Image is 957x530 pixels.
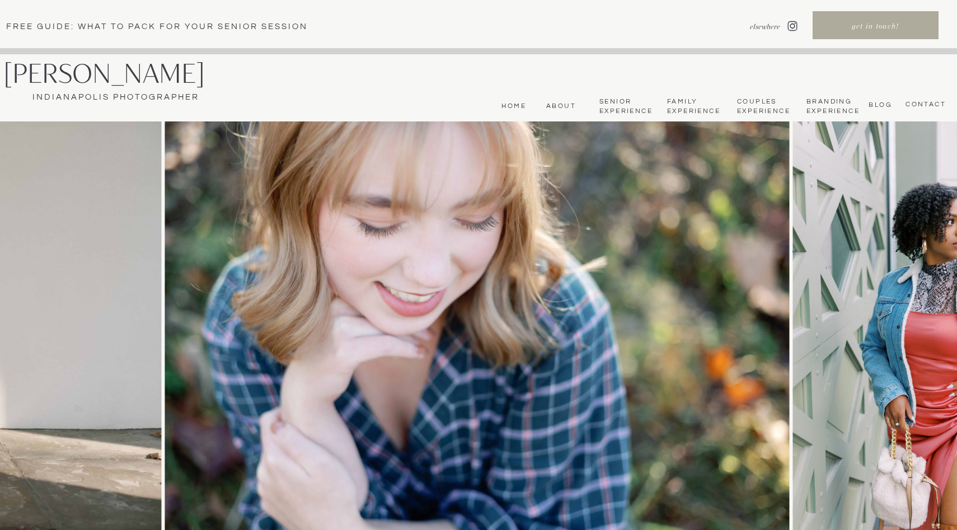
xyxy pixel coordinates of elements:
[737,97,789,116] a: Couples Experience
[3,59,238,88] a: [PERSON_NAME]
[902,100,946,109] a: CONTACT
[499,102,526,111] a: Home
[6,21,326,32] a: Free Guide: What To pack for your senior session
[866,101,892,109] a: bLog
[806,97,857,116] a: BrandingExperience
[814,21,937,34] a: get in touch!
[722,22,780,32] nav: elsewhere
[806,97,857,116] nav: Branding Experience
[599,97,651,116] a: Senior Experience
[667,97,719,116] a: Family Experience
[3,91,228,104] a: Indianapolis Photographer
[542,102,576,111] a: About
